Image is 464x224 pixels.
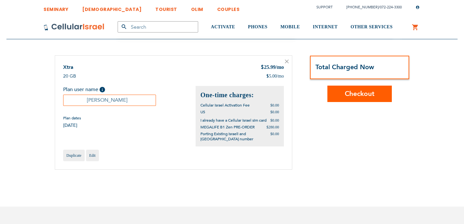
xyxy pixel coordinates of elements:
[266,73,284,79] div: 5.00
[118,21,198,33] input: Search
[200,103,250,108] span: Cellular Israel Activation Fee
[345,89,374,98] span: Checkout
[43,23,105,31] img: Cellular Israel Logo
[327,86,392,102] button: Checkout
[280,24,300,29] span: MOBILE
[89,153,96,158] span: Edit
[63,73,76,79] span: 20 GB
[261,64,284,71] div: 25.99
[351,24,393,29] span: OTHER SERVICES
[270,132,279,136] span: $0.00
[270,110,279,114] span: $0.00
[66,153,82,158] span: Duplicate
[351,15,393,39] a: OTHER SERVICES
[200,91,279,99] h2: One-time charges:
[63,86,98,93] span: Plan user name
[211,15,235,39] a: ACTIVATE
[63,150,85,161] a: Duplicate
[43,2,68,14] a: SEMINARY
[280,15,300,39] a: MOBILE
[313,15,338,39] a: INTERNET
[86,150,99,161] a: Edit
[200,131,253,142] span: Porting Existing Israeli and [GEOGRAPHIC_DATA] number
[275,64,284,70] span: /mo
[270,103,279,107] span: $0.00
[63,116,81,121] span: Plan dates
[315,63,374,71] strong: Total Charged Now
[63,64,73,71] a: Xtra
[270,118,279,123] span: $0.00
[340,3,402,12] li: /
[266,73,269,79] span: $
[191,2,203,14] a: OLIM
[82,2,141,14] a: [DEMOGRAPHIC_DATA]
[63,122,81,128] span: [DATE]
[261,64,264,71] span: $
[200,118,266,123] span: I already have a Cellular Israel sim card
[248,15,268,39] a: PHONES
[200,125,255,130] span: MEGALIFE B1 Zen PRE-ORDER
[316,5,333,10] a: Support
[200,109,205,115] span: US
[266,125,279,129] span: $280.00
[100,87,105,92] span: Help
[248,24,268,29] span: PHONES
[155,2,177,14] a: TOURIST
[313,24,338,29] span: INTERNET
[217,2,240,14] a: COUPLES
[380,5,402,10] a: 072-224-3300
[346,5,379,10] a: [PHONE_NUMBER]
[277,73,284,79] span: /mo
[211,24,235,29] span: ACTIVATE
